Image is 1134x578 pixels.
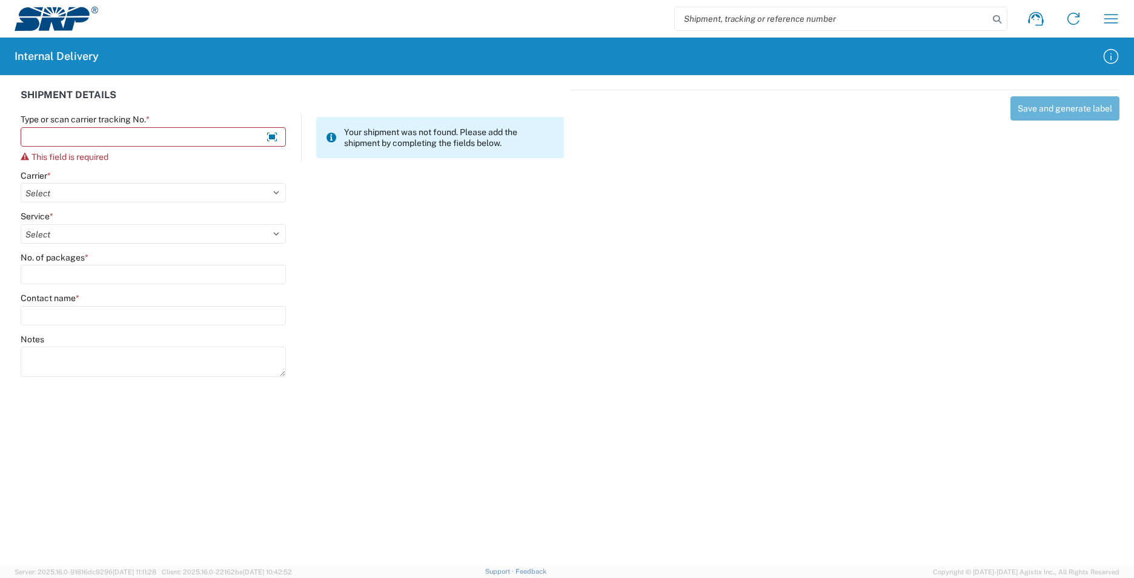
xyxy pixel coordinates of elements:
a: Support [485,568,516,575]
label: Type or scan carrier tracking No. [21,114,150,125]
div: SHIPMENT DETAILS [21,90,564,114]
span: [DATE] 11:11:28 [113,568,156,576]
img: srp [15,7,98,31]
label: Service [21,211,53,222]
span: Your shipment was not found. Please add the shipment by completing the fields below. [344,127,554,148]
label: No. of packages [21,252,88,263]
h2: Internal Delivery [15,49,99,64]
input: Shipment, tracking or reference number [675,7,989,30]
span: This field is required [31,152,108,162]
a: Feedback [516,568,546,575]
label: Notes [21,334,44,345]
label: Carrier [21,170,51,181]
span: [DATE] 10:42:52 [243,568,292,576]
span: Copyright © [DATE]-[DATE] Agistix Inc., All Rights Reserved [933,566,1119,577]
span: Client: 2025.16.0-22162be [162,568,292,576]
span: Server: 2025.16.0-91816dc9296 [15,568,156,576]
label: Contact name [21,293,79,304]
